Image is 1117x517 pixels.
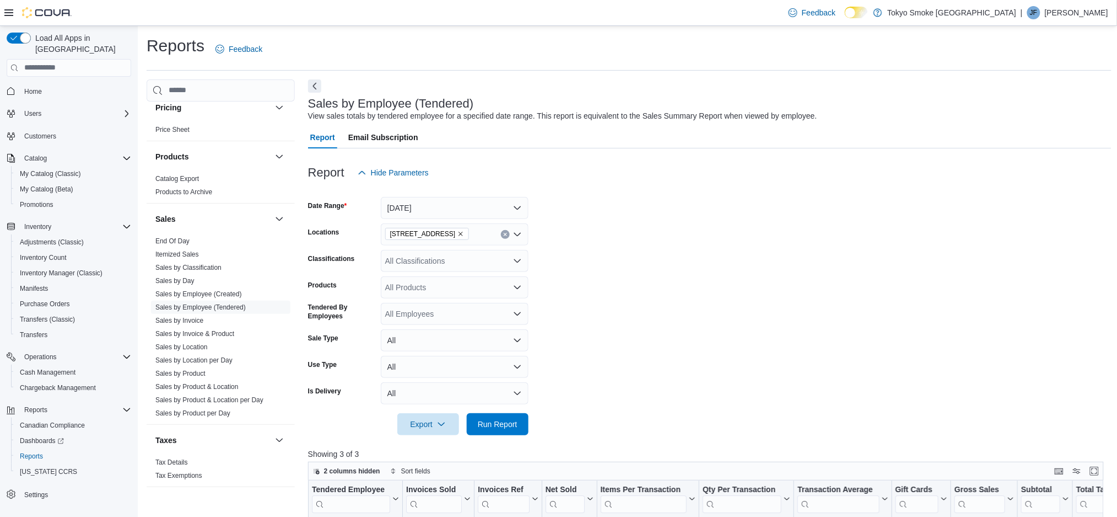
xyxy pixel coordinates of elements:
button: Invoices Ref [478,484,538,513]
div: Invoices Sold [406,484,462,495]
button: Taxes [155,435,271,446]
a: Chargeback Management [15,381,100,395]
a: Sales by Product & Location [155,383,239,391]
span: Sales by Product per Day [155,409,230,418]
div: Transaction Average [797,484,879,495]
button: Run Report [467,413,528,435]
span: Catalog [24,154,47,163]
img: Cova [22,7,72,18]
span: Inventory [20,220,131,233]
span: Sales by Location [155,343,208,351]
span: My Catalog (Beta) [20,185,73,194]
a: Adjustments (Classic) [15,236,88,249]
span: Chargeback Management [15,381,131,395]
div: Qty Per Transaction [703,484,781,495]
button: Customers [2,128,136,144]
div: Total Tax [1076,484,1115,513]
span: My Catalog (Classic) [15,167,131,180]
button: Manifests [11,281,136,296]
p: Showing 3 of 3 [308,449,1111,460]
span: Sales by Product & Location per Day [155,396,263,404]
button: Open list of options [513,310,522,318]
span: Cash Management [20,368,75,377]
div: Tendered Employee [312,484,390,513]
span: Sales by Product [155,369,206,378]
button: Invoices Sold [406,484,471,513]
button: Reports [11,449,136,464]
span: Catalog [20,152,131,165]
div: Invoices Ref [478,484,529,495]
button: [DATE] [381,197,528,219]
label: Date Range [308,201,347,210]
div: Total Tax [1076,484,1115,495]
button: Inventory Count [11,250,136,265]
button: Hide Parameters [353,162,433,184]
button: Inventory [2,219,136,234]
span: Dashboards [15,434,131,447]
span: Operations [24,353,57,361]
a: Canadian Compliance [15,419,89,432]
a: Sales by Location per Day [155,356,233,364]
h3: Sales [155,214,176,225]
a: Home [20,85,46,98]
label: Locations [308,228,339,237]
a: Feedback [211,38,267,60]
span: Home [20,84,131,98]
button: All [381,329,528,351]
label: Tendered By Employees [308,303,376,321]
button: Gift Cards [895,484,947,513]
span: Transfers [15,328,131,342]
span: Manifests [15,282,131,295]
button: Adjustments (Classic) [11,234,136,250]
a: My Catalog (Classic) [15,167,85,180]
button: Transfers [11,327,136,343]
p: | [1021,6,1023,19]
button: Promotions [11,197,136,212]
button: Catalog [2,151,136,166]
div: Gross Sales [954,484,1005,495]
span: Sales by Employee (Created) [155,290,242,299]
a: Manifests [15,282,52,295]
a: Purchase Orders [15,297,74,311]
div: Invoices Ref [478,484,529,513]
a: Sales by Product per Day [155,409,230,417]
span: Reports [20,403,131,417]
div: Net Sold [545,484,584,495]
button: Display options [1070,465,1083,478]
a: Products to Archive [155,188,212,196]
div: Transaction Average [797,484,879,513]
button: Operations [20,350,61,364]
span: Email Subscription [348,126,418,148]
button: Sort fields [386,465,435,478]
button: Transaction Average [797,484,888,513]
span: JF [1030,6,1037,19]
a: Sales by Product [155,370,206,377]
span: Feedback [802,7,835,18]
div: Net Sold [545,484,584,513]
button: Clear input [501,230,510,239]
button: Inventory [20,220,56,233]
button: Reports [20,403,52,417]
span: Users [24,109,41,118]
button: My Catalog (Classic) [11,166,136,182]
div: View sales totals by tendered employee for a specified date range. This report is equivalent to t... [308,110,817,122]
span: My Catalog (Beta) [15,183,131,196]
a: My Catalog (Beta) [15,183,78,196]
button: Users [20,107,46,120]
span: Inventory Count [15,251,131,264]
label: Sale Type [308,334,338,343]
a: Sales by Employee (Tendered) [155,303,246,311]
button: Next [308,79,321,93]
a: Itemized Sales [155,250,199,258]
button: Products [273,150,286,163]
a: [US_STATE] CCRS [15,465,82,478]
span: Tax Details [155,458,188,467]
button: Open list of options [513,230,522,239]
button: Cash Management [11,365,136,380]
span: Canadian Compliance [15,419,131,432]
a: Sales by Classification [155,264,222,271]
button: Export [397,413,459,435]
button: All [381,382,528,404]
div: Products [147,172,295,203]
a: Sales by Day [155,277,195,285]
